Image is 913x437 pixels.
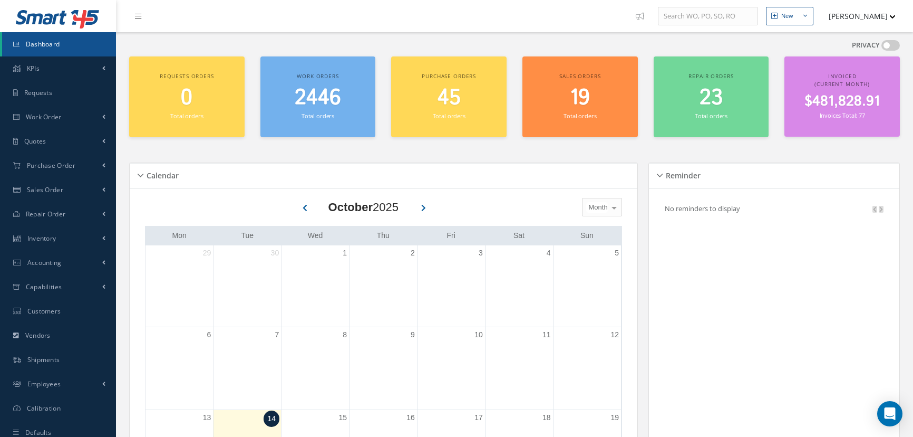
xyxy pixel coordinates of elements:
span: Purchase Order [27,161,75,170]
span: Inventory [27,234,56,243]
span: Work orders [297,72,338,80]
a: October 14, 2025 [264,411,279,427]
a: Thursday [375,229,392,242]
small: Total orders [170,112,203,120]
a: September 29, 2025 [201,245,213,261]
td: October 1, 2025 [281,245,349,327]
small: Total orders [302,112,334,120]
h5: Calendar [143,168,179,180]
a: October 7, 2025 [273,327,281,343]
td: October 4, 2025 [485,245,553,327]
a: October 11, 2025 [540,327,553,343]
p: No reminders to display [665,204,740,213]
a: Tuesday [239,229,256,242]
span: Work Order [26,112,62,121]
a: Wednesday [306,229,325,242]
div: Open Intercom Messenger [877,401,902,426]
span: Capabilities [26,282,62,291]
span: 2446 [295,83,341,113]
a: Monday [170,229,189,242]
a: October 2, 2025 [409,245,417,261]
span: 23 [700,83,723,113]
a: Repair orders 23 Total orders [654,56,769,137]
a: Sales orders 19 Total orders [522,56,638,137]
span: Quotes [24,137,46,146]
a: Friday [444,229,457,242]
a: Work orders 2446 Total orders [260,56,376,137]
td: October 8, 2025 [281,327,349,410]
span: Purchase orders [422,72,476,80]
span: (Current Month) [814,80,870,88]
td: October 6, 2025 [145,327,213,410]
td: October 3, 2025 [417,245,485,327]
a: October 18, 2025 [540,410,553,425]
span: Dashboard [26,40,60,49]
a: October 5, 2025 [613,245,621,261]
td: September 29, 2025 [145,245,213,327]
a: October 3, 2025 [477,245,485,261]
span: Accounting [27,258,62,267]
span: Defaults [25,428,51,437]
span: 45 [438,83,461,113]
a: October 17, 2025 [472,410,485,425]
small: Invoices Total: 77 [820,111,865,119]
a: Saturday [511,229,527,242]
a: October 10, 2025 [472,327,485,343]
a: October 9, 2025 [409,327,417,343]
b: October [328,201,373,214]
small: Total orders [695,112,727,120]
a: Sunday [578,229,596,242]
a: October 15, 2025 [336,410,349,425]
td: September 30, 2025 [213,245,281,327]
span: Calibration [27,404,61,413]
span: 0 [181,83,192,113]
input: Search WO, PO, SO, RO [658,7,757,26]
a: Invoiced (Current Month) $481,828.91 Invoices Total: 77 [784,56,900,137]
span: Repair Order [26,210,66,218]
a: Requests orders 0 Total orders [129,56,245,137]
span: Requests orders [160,72,214,80]
a: September 30, 2025 [269,245,281,261]
span: Requests [24,88,52,97]
span: Customers [27,307,61,316]
a: October 6, 2025 [205,327,213,343]
span: Vendors [25,331,51,340]
td: October 10, 2025 [417,327,485,410]
a: October 12, 2025 [608,327,621,343]
a: October 19, 2025 [608,410,621,425]
td: October 11, 2025 [485,327,553,410]
button: New [766,7,813,25]
a: October 8, 2025 [341,327,349,343]
a: October 13, 2025 [201,410,213,425]
div: New [781,12,793,21]
button: [PERSON_NAME] [819,6,896,26]
span: Employees [27,379,61,388]
td: October 9, 2025 [349,327,417,410]
span: Repair orders [688,72,733,80]
td: October 5, 2025 [553,245,621,327]
span: Sales Order [27,185,63,194]
small: Total orders [564,112,596,120]
a: October 4, 2025 [545,245,553,261]
span: Month [586,202,608,213]
h5: Reminder [663,168,701,180]
label: PRIVACY [852,40,880,51]
span: $481,828.91 [804,91,880,112]
span: Invoiced [828,72,857,80]
a: Dashboard [2,32,116,56]
small: Total orders [433,112,465,120]
span: KPIs [27,64,40,73]
td: October 7, 2025 [213,327,281,410]
a: October 1, 2025 [341,245,349,261]
span: 19 [570,83,590,113]
td: October 12, 2025 [553,327,621,410]
a: Purchase orders 45 Total orders [391,56,507,137]
span: Shipments [27,355,60,364]
td: October 2, 2025 [349,245,417,327]
a: October 16, 2025 [404,410,417,425]
span: Sales orders [559,72,600,80]
div: 2025 [328,198,399,216]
